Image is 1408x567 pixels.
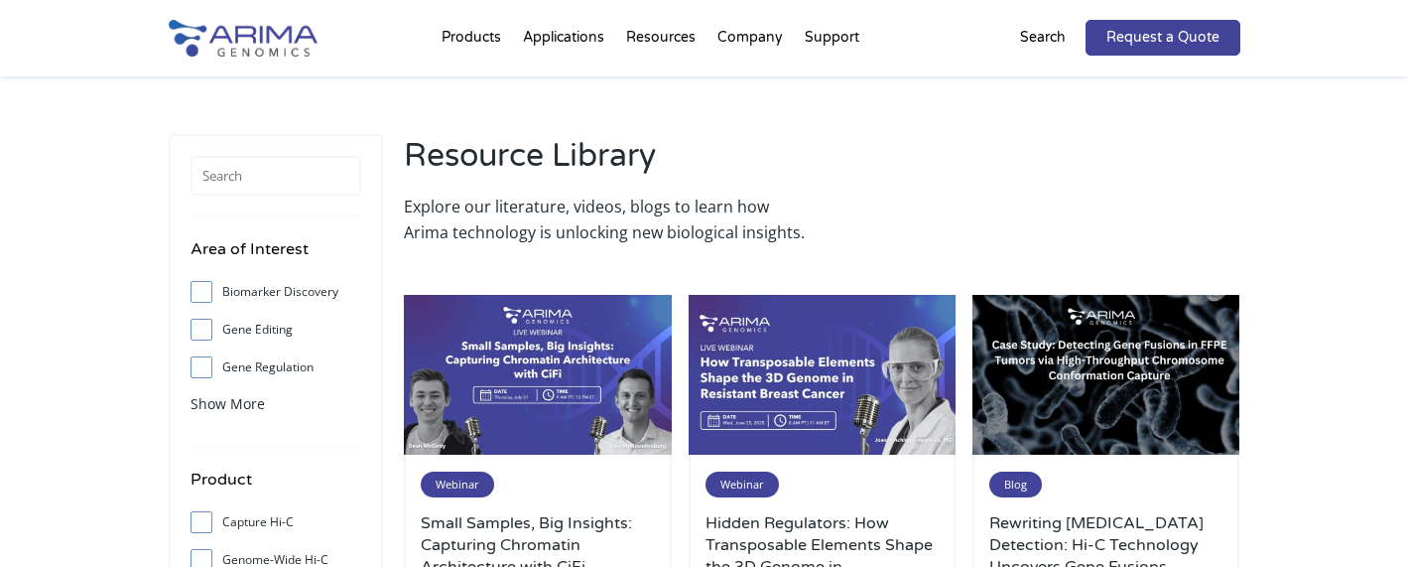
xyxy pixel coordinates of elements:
[989,472,1042,497] span: Blog
[404,295,672,456] img: July-2025-webinar-3-500x300.jpg
[191,277,361,307] label: Biomarker Discovery
[169,20,318,57] img: Arima-Genomics-logo
[191,353,361,382] label: Gene Regulation
[689,295,957,456] img: Use-This-For-Webinar-Images-1-500x300.jpg
[1086,20,1240,56] a: Request a Quote
[191,315,361,345] label: Gene Editing
[404,194,812,245] p: Explore our literature, videos, blogs to learn how Arima technology is unlocking new biological i...
[1020,25,1066,51] p: Search
[191,467,361,507] h4: Product
[972,295,1240,456] img: Arima-March-Blog-Post-Banner-2-500x300.jpg
[191,507,361,537] label: Capture Hi-C
[404,134,812,194] h2: Resource Library
[421,472,494,497] span: Webinar
[191,236,361,277] h4: Area of Interest
[705,472,779,497] span: Webinar
[191,394,265,413] span: Show More
[191,156,361,196] input: Search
